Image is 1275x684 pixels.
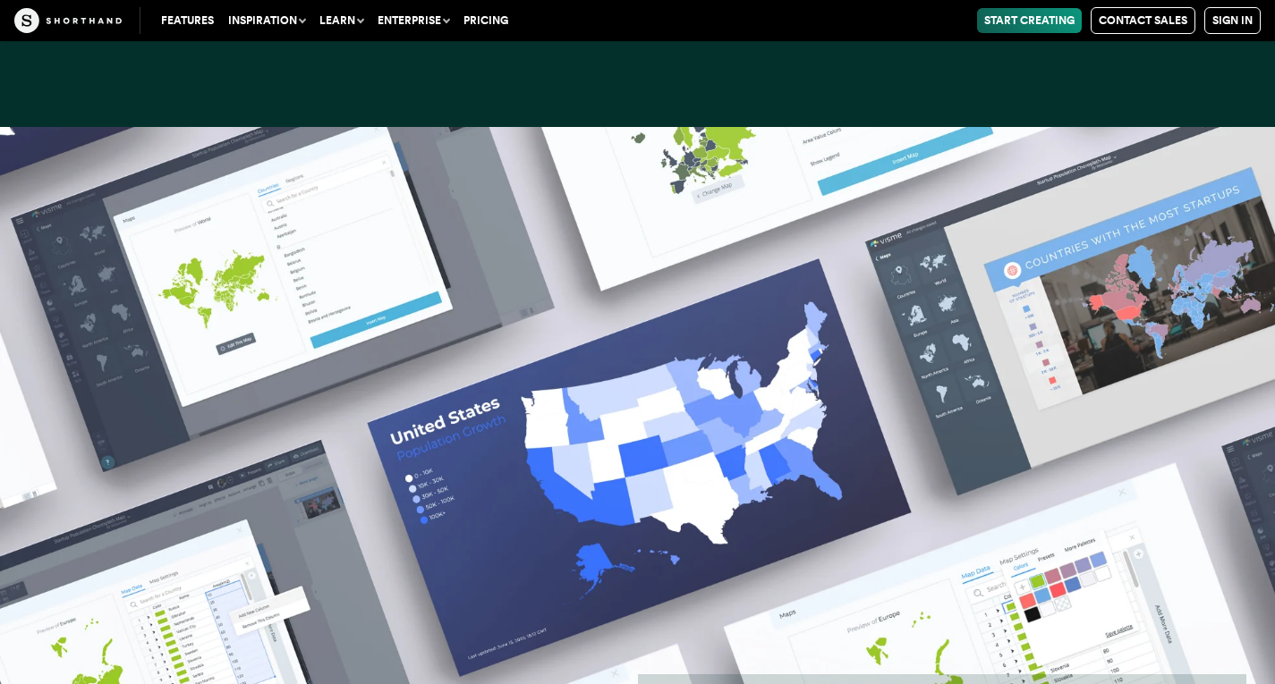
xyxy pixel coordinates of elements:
[456,8,515,33] a: Pricing
[977,8,1082,33] a: Start Creating
[312,8,370,33] button: Learn
[14,8,122,33] img: The Craft
[1091,7,1195,34] a: Contact Sales
[1204,7,1261,34] a: Sign in
[370,8,456,33] button: Enterprise
[154,8,221,33] a: Features
[221,8,312,33] button: Inspiration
